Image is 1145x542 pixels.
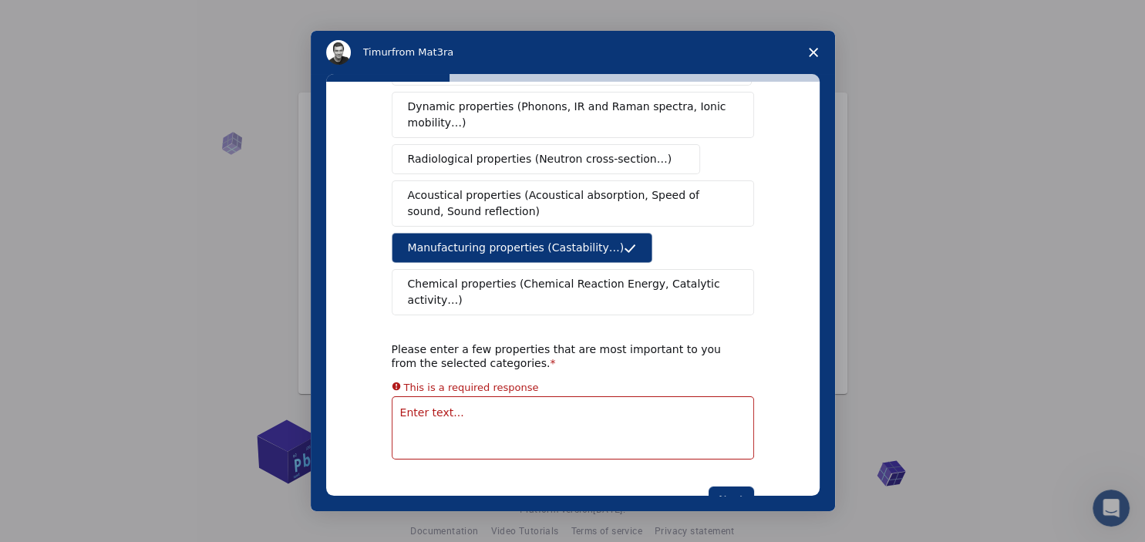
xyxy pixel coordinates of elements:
[392,144,701,174] button: Radiological properties (Neutron cross-section…)
[709,486,754,513] button: Next
[392,46,453,58] span: from Mat3ra
[392,396,754,460] textarea: Enter text...
[408,240,625,256] span: Manufacturing properties (Castability…)
[31,11,86,25] span: Support
[408,276,727,308] span: Chemical properties (Chemical Reaction Energy, Catalytic activity…)
[408,187,729,220] span: Acoustical properties (Acoustical absorption, Speed of sound, Sound reflection)
[408,99,728,131] span: Dynamic properties (Phonons, IR and Raman spectra, Ionic mobility…)
[392,233,653,263] button: Manufacturing properties (Castability…)
[326,40,351,65] img: Profile image for Timur
[392,180,754,227] button: Acoustical properties (Acoustical absorption, Speed of sound, Sound reflection)
[792,31,835,74] span: Close survey
[392,269,754,315] button: Chemical properties (Chemical Reaction Energy, Catalytic activity…)
[363,46,392,58] span: Timur
[392,92,754,138] button: Dynamic properties (Phonons, IR and Raman spectra, Ionic mobility…)
[404,379,539,396] div: This is a required response
[392,342,731,370] div: Please enter a few properties that are most important to you from the selected categories.
[408,151,672,167] span: Radiological properties (Neutron cross-section…)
